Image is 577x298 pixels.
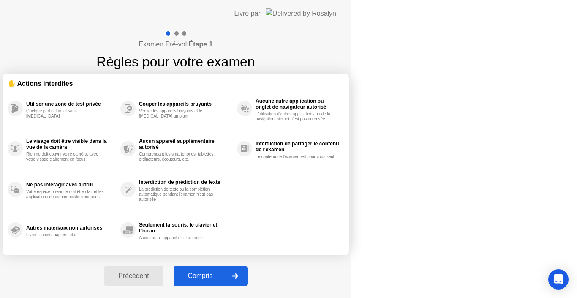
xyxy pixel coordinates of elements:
[26,101,116,107] div: Utiliser une zone de test privée
[139,101,233,107] div: Couper les appareils bruyants
[139,39,212,49] h4: Examen Pré-vol:
[256,112,335,122] div: L'utilisation d'autres applications ou de la navigation internet n'est pas autorisée
[174,266,248,286] button: Compris
[26,182,116,188] div: Ne pas interagir avec autrui
[139,222,233,234] div: Seulement la souris, le clavier et l'écran
[104,266,163,286] button: Précédent
[266,8,336,18] img: Delivered by Rosalyn
[256,98,340,110] div: Aucune autre application ou onglet de navigateur autorisé
[26,232,106,238] div: Livres, scripts, papiers, etc.
[26,189,106,200] div: Votre espace physique doit être clair et les applications de communication coupées
[139,152,219,162] div: Comprendant les smartphones, tablettes, ordinateurs, écouteurs, etc.
[189,41,213,48] b: Étape 1
[234,8,261,19] div: Livré par
[139,187,219,202] div: La prédiction de texte ou la complétion automatique pendant l'examen n'est pas autorisée
[26,225,116,231] div: Autres matériaux non autorisés
[256,154,335,159] div: Le contenu de l'examen est pour vous seul
[139,179,233,185] div: Interdiction de prédiction de texte
[26,138,116,150] div: Le visage doit être visible dans la vue de la caméra
[26,152,106,162] div: Rien ne doit couvrir votre caméra, avec votre visage clairement en focus
[139,235,219,241] div: Aucun autre appareil n'est autorisé
[139,109,219,119] div: Vérifier les appareils bruyants et le [MEDICAL_DATA] ambiant
[96,52,255,72] h1: Règles pour votre examen
[26,109,106,119] div: Quelque part calme et sans [MEDICAL_DATA]
[548,269,569,290] div: Open Intercom Messenger
[176,272,225,280] div: Compris
[139,138,233,150] div: Aucun appareil supplémentaire autorisé
[256,141,340,153] div: Interdiction de partager le contenu de l'examen
[106,272,161,280] div: Précédent
[8,79,344,88] div: ✋ Actions interdites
